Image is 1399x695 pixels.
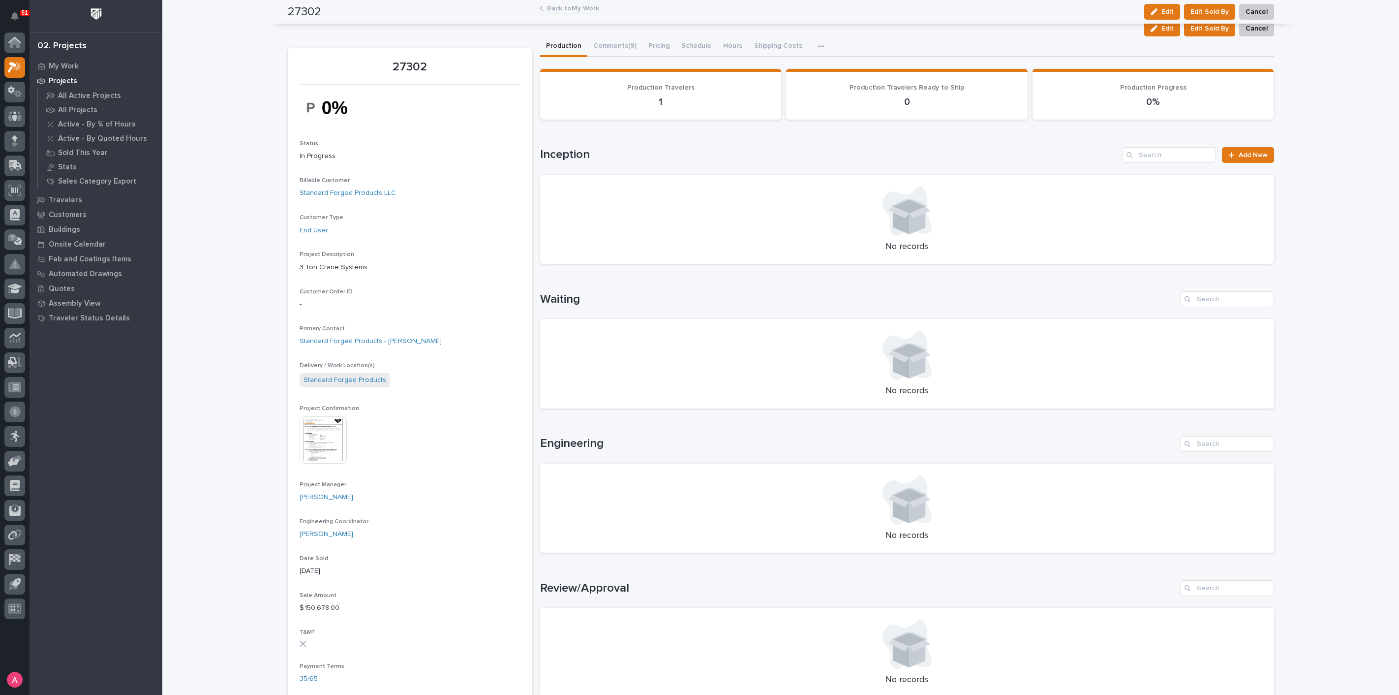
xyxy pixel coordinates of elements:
[1239,152,1268,158] span: Add New
[300,556,328,562] span: Date Sold
[49,284,75,293] p: Quotes
[30,192,162,207] a: Travelers
[1120,84,1186,91] span: Production Progress
[300,336,442,347] a: Standard Forged Products - [PERSON_NAME]
[300,299,520,310] p: -
[300,492,353,503] a: [PERSON_NAME]
[1181,291,1274,307] input: Search
[1181,436,1274,452] input: Search
[1190,23,1229,34] span: Edit Sold By
[300,566,520,576] p: [DATE]
[49,196,82,205] p: Travelers
[1246,23,1268,34] span: Cancel
[642,36,675,57] button: Pricing
[552,96,770,108] p: 1
[300,674,318,684] a: 35/65
[300,529,353,539] a: [PERSON_NAME]
[300,60,520,74] p: 27302
[30,207,162,222] a: Customers
[300,406,359,411] span: Project Confirmation
[22,9,28,16] p: 51
[1144,21,1180,36] button: Edit
[30,222,162,237] a: Buildings
[300,593,336,599] span: Sale Amount
[540,36,587,57] button: Production
[300,188,396,198] a: Standard Forged Products LLC
[300,326,345,332] span: Primary Contact
[300,215,343,221] span: Customer Type
[540,581,1177,596] h1: Review/Approval
[1222,147,1274,163] a: Add New
[37,41,87,52] div: 02. Projects
[49,225,80,234] p: Buildings
[552,242,1262,253] p: No records
[300,630,315,635] span: T&M?
[850,84,964,91] span: Production Travelers Ready to Ship
[304,375,386,385] a: Standard Forged Products
[300,141,318,147] span: Status
[30,281,162,296] a: Quotes
[30,59,162,73] a: My Work
[30,266,162,281] a: Automated Drawings
[58,163,77,172] p: Stats
[49,77,77,86] p: Projects
[1123,147,1216,163] input: Search
[300,663,344,669] span: Payment Terms
[1181,580,1274,596] input: Search
[552,675,1262,686] p: No records
[798,96,1016,108] p: 0
[675,36,717,57] button: Schedule
[12,12,25,28] div: Notifications51
[49,62,79,71] p: My Work
[49,314,130,323] p: Traveler Status Details
[30,73,162,88] a: Projects
[300,482,346,488] span: Project Manager
[552,531,1262,541] p: No records
[300,91,373,125] img: 9RmgLFotc4aU4iKK51uF9_-LwPfKGHAH3QmU30nRab8
[49,299,100,308] p: Assembly View
[300,603,520,613] p: $ 150,678.00
[38,131,162,145] a: Active - By Quoted Hours
[300,363,375,369] span: Delivery / Work Location(s)
[30,237,162,252] a: Onsite Calendar
[30,252,162,266] a: Fab and Coatings Items
[748,36,808,57] button: Shipping Costs
[58,149,108,158] p: Sold This Year
[300,252,354,257] span: Project Description
[300,178,350,184] span: Billable Customer
[30,311,162,325] a: Traveler Status Details
[300,262,520,273] p: 3 Ton Crane Systems
[38,174,162,188] a: Sales Category Export
[587,36,642,57] button: Comments (9)
[300,519,368,525] span: Engineering Coordinator
[58,134,147,143] p: Active - By Quoted Hours
[540,148,1119,162] h1: Inception
[540,437,1177,451] h1: Engineering
[58,92,121,100] p: All Active Projects
[49,270,122,279] p: Automated Drawings
[58,120,136,129] p: Active - By % of Hours
[1184,21,1235,36] button: Edit Sold By
[38,117,162,131] a: Active - By % of Hours
[58,106,97,115] p: All Projects
[300,151,520,161] p: In Progress
[87,5,105,23] img: Workspace Logo
[38,103,162,117] a: All Projects
[1161,24,1174,33] span: Edit
[1044,96,1262,108] p: 0%
[4,669,25,690] button: users-avatar
[30,296,162,311] a: Assembly View
[4,6,25,27] button: Notifications
[300,289,353,295] span: Customer Order ID
[49,255,131,264] p: Fab and Coatings Items
[38,146,162,159] a: Sold This Year
[300,225,328,236] a: End User
[1239,21,1274,36] button: Cancel
[540,292,1177,307] h1: Waiting
[552,386,1262,397] p: No records
[717,36,748,57] button: Hours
